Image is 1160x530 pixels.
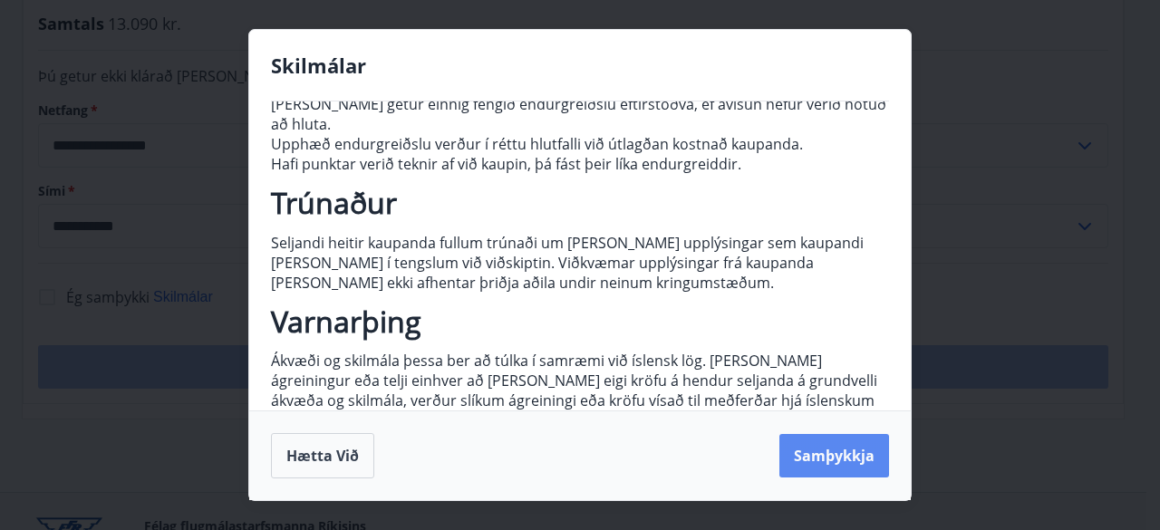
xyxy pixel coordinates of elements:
h4: Skilmálar [271,52,889,79]
h1: Varnarþing [271,312,889,332]
p: Seljandi heitir kaupanda fullum trúnaði um [PERSON_NAME] upplýsingar sem kaupandi [PERSON_NAME] í... [271,233,889,293]
h1: Trúnaður [271,193,889,213]
button: Hætta við [271,433,374,478]
p: Upphæð endurgreiðslu verður í réttu hlutfalli við útlagðan kostnað kaupanda. [271,134,889,154]
button: Samþykkja [779,434,889,477]
p: Hafi punktar verið teknir af við kaupin, þá fást þeir líka endurgreiddir. [271,154,889,174]
p: [PERSON_NAME] getur einnig fengið endurgreiðslu eftirstöðva, ef ávísun hefur verið notuð að hluta. [271,94,889,134]
p: Ákvæði og skilmála þessa ber að túlka í samræmi við íslensk lög. [PERSON_NAME] ágreiningur eða te... [271,351,889,430]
